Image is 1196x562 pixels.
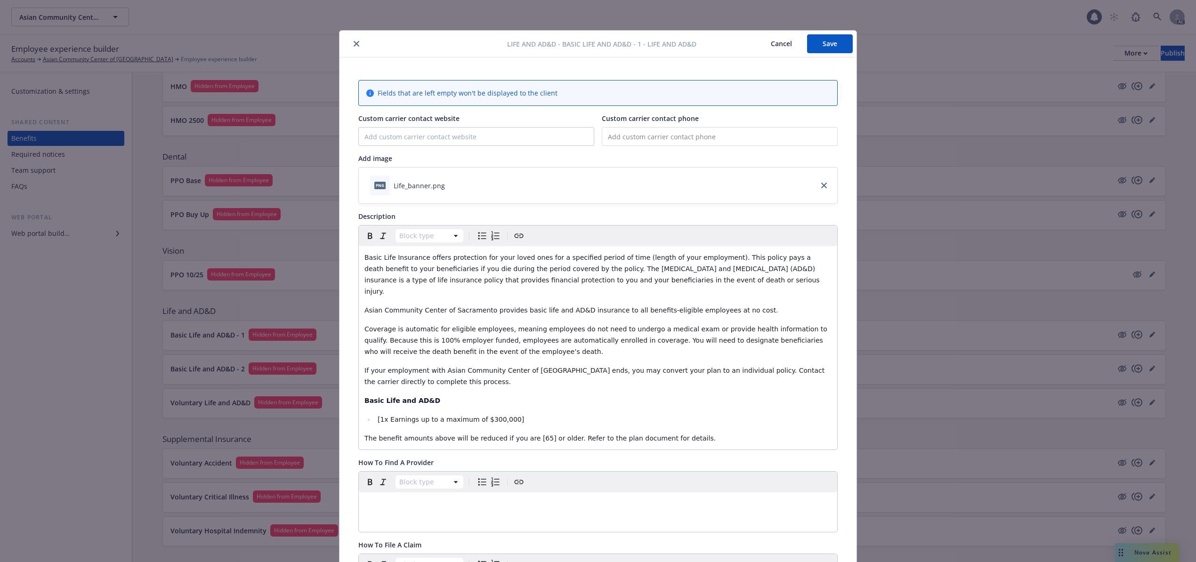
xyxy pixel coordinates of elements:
[512,229,525,242] button: Create link
[602,127,838,146] input: Add custom carrier contact phone
[358,540,421,549] span: How To File A Claim
[476,475,502,489] div: toggle group
[377,475,390,489] button: Italic
[396,229,463,242] button: Block type
[378,416,524,423] span: [1x Earnings up to a maximum of $300,000]
[394,181,445,191] div: Life_banner.png
[364,434,716,442] span: The benefit amounts above will be reduced if you are [65] or older. Refer to the plan document fo...
[476,475,489,489] button: Bulleted list
[359,246,837,450] div: editable markdown
[358,114,460,123] span: Custom carrier contact website
[602,114,699,123] span: Custom carrier contact phone
[364,325,829,355] span: Coverage is automatic for eligible employees, meaning employees do not need to undergo a medical ...
[476,229,502,242] div: toggle group
[489,229,502,242] button: Numbered list
[507,39,696,49] span: Life and AD&D - Basic Life and AD&D - 1 - Life and AD&D
[756,34,807,53] button: Cancel
[449,181,456,191] button: download file
[364,306,778,314] span: Asian Community Center of Sacramento provides basic life and AD&D insurance to all benefits-eligi...
[378,88,558,98] span: Fields that are left empty won't be displayed to the client
[489,475,502,489] button: Numbered list
[364,475,377,489] button: Bold
[358,212,396,221] span: Description
[476,229,489,242] button: Bulleted list
[374,182,386,189] span: png
[351,38,362,49] button: close
[512,475,525,489] button: Create link
[364,367,827,385] span: If your employment with Asian Community Center of [GEOGRAPHIC_DATA] ends, you may convert your pl...
[818,180,830,191] a: close
[364,229,377,242] button: Bold
[359,128,594,145] input: Add custom carrier contact website
[807,34,853,53] button: Save
[359,492,837,515] div: editable markdown
[377,229,390,242] button: Italic
[396,475,463,489] button: Block type
[358,458,434,467] span: How To Find A Provider
[358,154,392,163] span: Add image
[364,397,440,404] strong: Basic Life and AD&D
[364,254,822,295] span: Basic Life Insurance offers protection for your loved ones for a specified period of time (length...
